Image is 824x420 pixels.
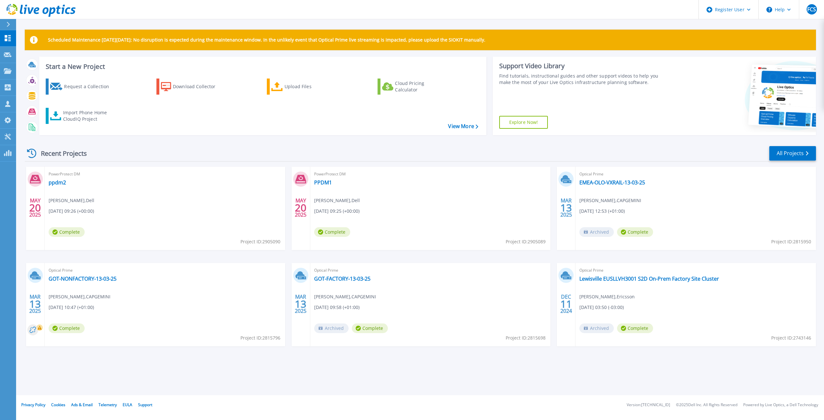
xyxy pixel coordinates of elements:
[314,323,349,333] span: Archived
[49,304,94,311] span: [DATE] 10:47 (+01:00)
[771,238,811,245] span: Project ID: 2815950
[314,304,360,311] span: [DATE] 09:58 (+01:00)
[506,238,546,245] span: Project ID: 2905089
[579,171,812,178] span: Optical Prime
[807,7,816,12] span: FCS
[48,37,485,42] p: Scheduled Maintenance [DATE][DATE]: No disruption is expected during the maintenance window. In t...
[743,403,818,407] li: Powered by Live Optics, a Dell Technology
[579,197,641,204] span: [PERSON_NAME] , CAPGEMINI
[29,301,41,307] span: 13
[173,80,224,93] div: Download Collector
[295,292,307,316] div: MAR 2025
[98,402,117,407] a: Telemetry
[46,63,478,70] h3: Start a New Project
[25,145,96,161] div: Recent Projects
[395,80,446,93] div: Cloud Pricing Calculator
[314,267,547,274] span: Optical Prime
[64,80,116,93] div: Request a Collection
[499,62,666,70] div: Support Video Library
[240,238,280,245] span: Project ID: 2905090
[560,205,572,210] span: 13
[49,323,85,333] span: Complete
[295,205,306,210] span: 20
[769,146,816,161] a: All Projects
[295,301,306,307] span: 13
[676,403,737,407] li: © 2025 Dell Inc. All Rights Reserved
[49,227,85,237] span: Complete
[499,116,548,129] a: Explore Now!
[314,171,547,178] span: PowerProtect DM
[29,205,41,210] span: 20
[240,334,280,341] span: Project ID: 2815796
[448,123,478,129] a: View More
[499,73,666,86] div: Find tutorials, instructional guides and other support videos to help you make the most of your L...
[627,403,670,407] li: Version: [TECHNICAL_ID]
[21,402,45,407] a: Privacy Policy
[138,402,152,407] a: Support
[579,267,812,274] span: Optical Prime
[579,208,625,215] span: [DATE] 12:53 (+01:00)
[771,334,811,341] span: Project ID: 2743146
[49,179,66,186] a: ppdm2
[506,334,546,341] span: Project ID: 2815698
[560,292,572,316] div: DEC 2024
[63,109,113,122] div: Import Phone Home CloudIQ Project
[617,323,653,333] span: Complete
[51,402,65,407] a: Cookies
[285,80,336,93] div: Upload Files
[267,79,339,95] a: Upload Files
[579,179,645,186] a: EMEA-OLO-VXRAIL-13-03-25
[314,293,376,300] span: [PERSON_NAME] , CAPGEMINI
[49,293,110,300] span: [PERSON_NAME] , CAPGEMINI
[560,301,572,307] span: 11
[49,197,94,204] span: [PERSON_NAME] , Dell
[579,227,614,237] span: Archived
[123,402,132,407] a: EULA
[579,275,719,282] a: Lewisville EUSLLVH3001 S2D On-Prem Factory Site Cluster
[314,197,360,204] span: [PERSON_NAME] , Dell
[579,293,635,300] span: [PERSON_NAME] , Ericsson
[29,196,41,219] div: MAY 2025
[29,292,41,316] div: MAR 2025
[46,79,117,95] a: Request a Collection
[49,275,117,282] a: GOT-NONFACTORY-13-03-25
[314,208,360,215] span: [DATE] 09:25 (+00:00)
[295,196,307,219] div: MAY 2025
[71,402,93,407] a: Ads & Email
[49,267,281,274] span: Optical Prime
[560,196,572,219] div: MAR 2025
[579,304,624,311] span: [DATE] 03:50 (-03:00)
[617,227,653,237] span: Complete
[49,171,281,178] span: PowerProtect DM
[314,275,370,282] a: GOT-FACTORY-13-03-25
[314,179,332,186] a: PPDM1
[378,79,449,95] a: Cloud Pricing Calculator
[579,323,614,333] span: Archived
[352,323,388,333] span: Complete
[49,208,94,215] span: [DATE] 09:26 (+00:00)
[314,227,350,237] span: Complete
[156,79,228,95] a: Download Collector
